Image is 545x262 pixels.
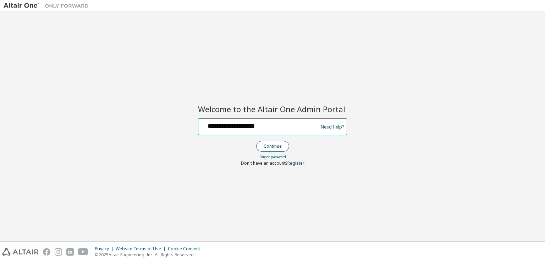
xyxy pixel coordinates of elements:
a: Forgot password [259,154,286,159]
p: © 2025 Altair Engineering, Inc. All Rights Reserved. [95,252,204,258]
img: linkedin.svg [66,248,74,256]
img: facebook.svg [43,248,50,256]
div: Cookie Consent [168,246,204,252]
div: Privacy [95,246,116,252]
img: altair_logo.svg [2,248,39,256]
span: Don't have an account? [241,160,287,166]
button: Continue [256,141,289,152]
img: Altair One [4,2,92,9]
img: instagram.svg [55,248,62,256]
img: youtube.svg [78,248,88,256]
a: Register [287,160,304,166]
div: Website Terms of Use [116,246,168,252]
h2: Welcome to the Altair One Admin Portal [198,104,347,114]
